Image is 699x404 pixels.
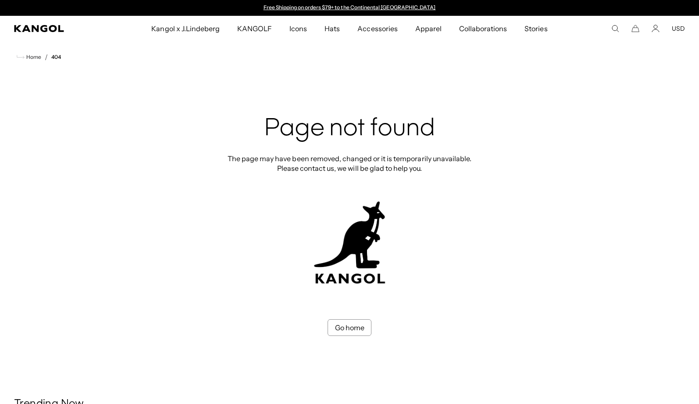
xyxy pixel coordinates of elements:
a: Apparel [407,16,450,41]
span: Apparel [415,16,442,41]
div: 1 of 2 [259,4,440,11]
span: Stories [524,16,547,41]
span: Accessories [357,16,397,41]
a: Kangol x J.Lindeberg [143,16,228,41]
div: Announcement [259,4,440,11]
a: KANGOLF [228,16,281,41]
a: Stories [516,16,556,41]
slideshow-component: Announcement bar [259,4,440,11]
button: USD [672,25,685,32]
a: Accessories [349,16,406,41]
img: kangol-404-logo.jpg [312,201,387,284]
span: Home [25,54,41,60]
span: Hats [325,16,340,41]
a: Hats [316,16,349,41]
span: Icons [289,16,307,41]
a: Account [652,25,660,32]
a: Collaborations [450,16,516,41]
p: The page may have been removed, changed or it is temporarily unavailable. Please contact us, we w... [225,154,474,173]
li: / [41,52,48,62]
span: KANGOLF [237,16,272,41]
h2: Page not found [225,115,474,143]
span: Kangol x J.Lindeberg [151,16,220,41]
a: Go home [328,319,371,336]
a: Home [17,53,41,61]
summary: Search here [611,25,619,32]
button: Cart [631,25,639,32]
a: Icons [281,16,316,41]
a: 404 [51,54,61,60]
a: Kangol [14,25,100,32]
span: Collaborations [459,16,507,41]
a: Free Shipping on orders $79+ to the Continental [GEOGRAPHIC_DATA] [264,4,436,11]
